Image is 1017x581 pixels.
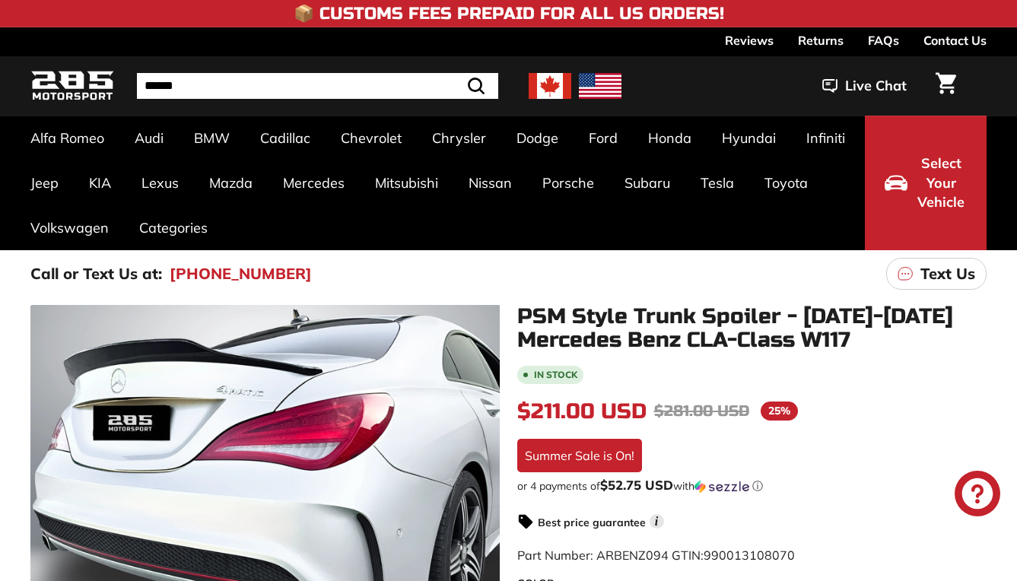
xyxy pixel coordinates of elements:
[704,548,795,563] span: 990013108070
[360,160,453,205] a: Mitsubishi
[268,160,360,205] a: Mercedes
[30,68,114,104] img: Logo_285_Motorsport_areodynamics_components
[609,160,685,205] a: Subaru
[574,116,633,160] a: Ford
[294,5,724,23] h4: 📦 Customs Fees Prepaid for All US Orders!
[791,116,860,160] a: Infiniti
[517,478,987,494] div: or 4 payments of with
[194,160,268,205] a: Mazda
[15,116,119,160] a: Alfa Romeo
[15,205,124,250] a: Volkswagen
[501,116,574,160] a: Dodge
[137,73,498,99] input: Search
[798,27,844,53] a: Returns
[517,305,987,352] h1: PSM Style Trunk Spoiler - [DATE]-[DATE] Mercedes Benz CLA-Class W117
[600,477,673,493] span: $52.75 USD
[950,471,1005,520] inbox-online-store-chat: Shopify online store chat
[326,116,417,160] a: Chevrolet
[517,548,795,563] span: Part Number: ARBENZ094 GTIN:
[538,516,646,529] strong: Best price guarantee
[685,160,749,205] a: Tesla
[707,116,791,160] a: Hyundai
[527,160,609,205] a: Porsche
[534,370,577,379] b: In stock
[179,116,245,160] a: BMW
[886,258,987,290] a: Text Us
[868,27,899,53] a: FAQs
[245,116,326,160] a: Cadillac
[761,402,798,421] span: 25%
[802,67,926,105] button: Live Chat
[633,116,707,160] a: Honda
[694,480,749,494] img: Sezzle
[650,514,664,529] span: i
[170,262,312,285] a: [PHONE_NUMBER]
[74,160,126,205] a: KIA
[865,116,987,250] button: Select Your Vehicle
[845,76,907,96] span: Live Chat
[923,27,987,53] a: Contact Us
[124,205,223,250] a: Categories
[517,478,987,494] div: or 4 payments of$52.75 USDwithSezzle Click to learn more about Sezzle
[915,154,967,212] span: Select Your Vehicle
[119,116,179,160] a: Audi
[749,160,823,205] a: Toyota
[654,402,749,421] span: $281.00 USD
[517,398,647,424] span: $211.00 USD
[920,262,975,285] p: Text Us
[517,439,642,472] div: Summer Sale is On!
[417,116,501,160] a: Chrysler
[30,262,162,285] p: Call or Text Us at:
[453,160,527,205] a: Nissan
[725,27,774,53] a: Reviews
[926,60,965,112] a: Cart
[126,160,194,205] a: Lexus
[15,160,74,205] a: Jeep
